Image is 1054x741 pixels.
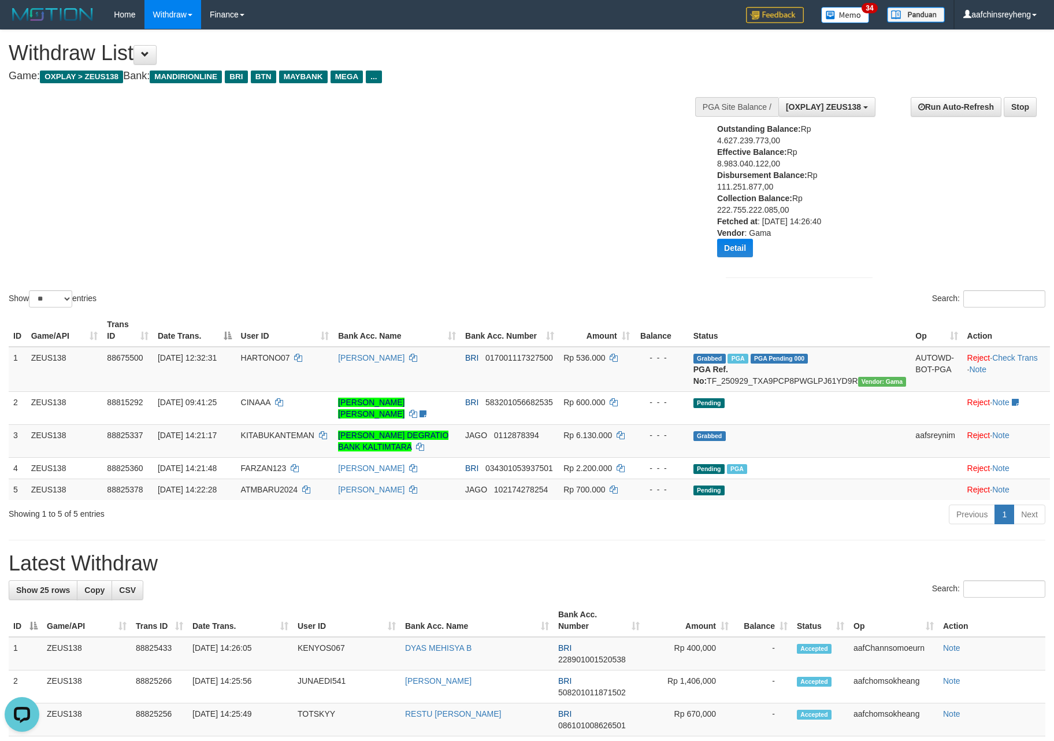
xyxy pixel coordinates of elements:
[102,314,153,347] th: Trans ID: activate to sort column ascending
[943,709,960,718] a: Note
[558,688,626,697] span: Copy 508201011871502 to clipboard
[558,655,626,664] span: Copy 228901001520538 to clipboard
[16,586,70,595] span: Show 25 rows
[778,97,875,117] button: [OXPLAY] ZEUS138
[994,505,1014,524] a: 1
[27,479,103,500] td: ZEUS138
[5,5,39,39] button: Open LiveChat chat widget
[494,431,539,440] span: Copy 0112878394 to clipboard
[119,586,136,595] span: CSV
[992,353,1038,362] a: Check Trans
[188,637,293,670] td: [DATE] 14:26:05
[792,604,849,637] th: Status: activate to sort column ascending
[405,709,501,718] a: RESTU [PERSON_NAME]
[338,353,404,362] a: [PERSON_NAME]
[967,398,990,407] a: Reject
[644,703,733,736] td: Rp 670,000
[9,347,27,392] td: 1
[1004,97,1037,117] a: Stop
[293,670,400,703] td: JUNAEDI541
[9,314,27,347] th: ID
[9,6,97,23] img: MOTION_logo.png
[992,485,1010,494] a: Note
[338,431,448,451] a: [PERSON_NAME] DEGRATIO BANK KALTIMTARA
[150,71,222,83] span: MANDIRIONLINE
[558,643,571,653] span: BRI
[797,677,832,687] span: Accepted
[717,194,792,203] b: Collection Balance:
[9,670,42,703] td: 2
[969,365,986,374] a: Note
[9,637,42,670] td: 1
[485,398,553,407] span: Copy 583201056682535 to clipboard
[717,217,758,226] b: Fetched at
[733,703,792,736] td: -
[494,485,548,494] span: Copy 102174278254 to clipboard
[29,290,72,307] select: Showentries
[943,676,960,686] a: Note
[112,580,143,600] a: CSV
[293,637,400,670] td: KENYOS067
[9,479,27,500] td: 5
[405,676,472,686] a: [PERSON_NAME]
[797,710,832,720] span: Accepted
[241,485,298,494] span: ATMBARU2024
[634,314,689,347] th: Balance
[911,314,962,347] th: Op: activate to sort column ascending
[887,7,945,23] img: panduan.png
[331,71,363,83] span: MEGA
[967,431,990,440] a: Reject
[639,397,684,408] div: - - -
[693,365,728,386] b: PGA Ref. No:
[559,314,634,347] th: Amount: activate to sort column ascending
[992,431,1010,440] a: Note
[554,604,644,637] th: Bank Acc. Number: activate to sort column ascending
[733,637,792,670] td: -
[563,398,605,407] span: Rp 600.000
[9,604,42,637] th: ID: activate to sort column descending
[717,171,807,180] b: Disbursement Balance:
[158,398,217,407] span: [DATE] 09:41:25
[27,347,103,392] td: ZEUS138
[992,398,1010,407] a: Note
[932,290,1045,307] label: Search:
[639,429,684,441] div: - - -
[40,71,123,83] span: OXPLAY > ZEUS138
[465,485,487,494] span: JAGO
[131,670,188,703] td: 88825266
[563,464,612,473] span: Rp 2.200.000
[558,709,571,718] span: BRI
[949,505,995,524] a: Previous
[938,604,1045,637] th: Action
[107,431,143,440] span: 88825337
[797,644,832,654] span: Accepted
[158,485,217,494] span: [DATE] 14:22:28
[558,676,571,686] span: BRI
[338,464,404,473] a: [PERSON_NAME]
[241,398,270,407] span: CINAAA
[107,485,143,494] span: 88825378
[751,354,808,364] span: PGA Pending
[911,424,962,457] td: aafsreynim
[967,464,990,473] a: Reject
[153,314,236,347] th: Date Trans.: activate to sort column descending
[943,643,960,653] a: Note
[236,314,334,347] th: User ID: activate to sort column ascending
[849,637,938,670] td: aafChannsomoeurn
[639,352,684,364] div: - - -
[405,643,472,653] a: DYAS MEHISYA B
[9,424,27,457] td: 3
[9,71,691,82] h4: Game: Bank:
[693,486,725,495] span: Pending
[9,391,27,424] td: 2
[563,431,612,440] span: Rp 6.130.000
[9,552,1045,575] h1: Latest Withdraw
[77,580,112,600] a: Copy
[225,71,247,83] span: BRI
[963,457,1050,479] td: ·
[27,424,103,457] td: ZEUS138
[963,580,1045,598] input: Search:
[241,353,290,362] span: HARTONO07
[338,485,404,494] a: [PERSON_NAME]
[485,464,553,473] span: Copy 034301053937501 to clipboard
